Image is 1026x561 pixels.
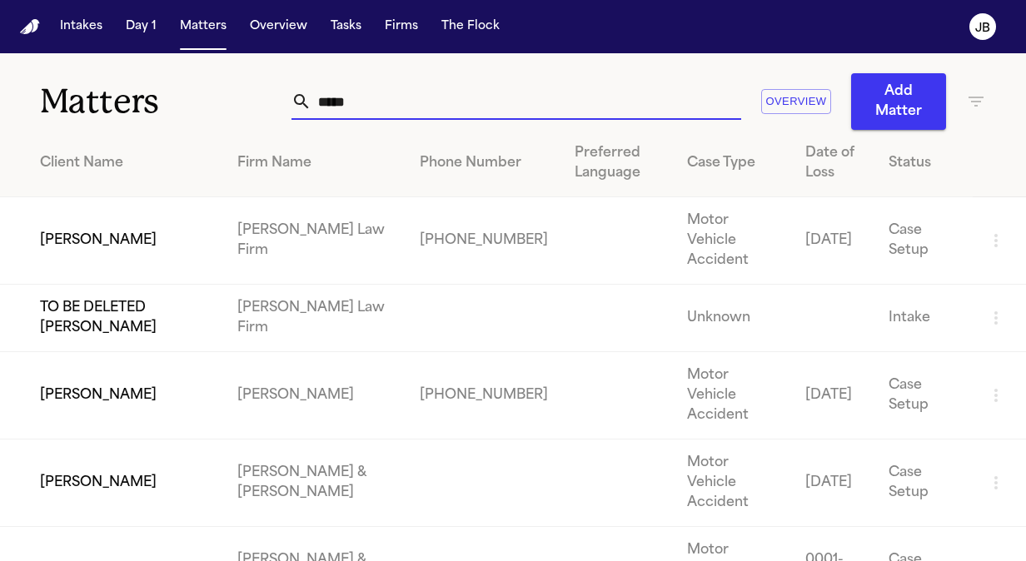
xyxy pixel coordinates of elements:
[119,12,163,42] button: Day 1
[324,12,368,42] button: Tasks
[805,143,862,183] div: Date of Loss
[875,197,973,285] td: Case Setup
[53,12,109,42] button: Intakes
[224,197,406,285] td: [PERSON_NAME] Law Firm
[420,153,548,173] div: Phone Number
[40,81,291,122] h1: Matters
[575,143,660,183] div: Preferred Language
[875,285,973,352] td: Intake
[237,153,392,173] div: Firm Name
[674,352,792,439] td: Motor Vehicle Accident
[173,12,233,42] button: Matters
[20,19,40,35] img: Finch Logo
[761,89,831,115] button: Overview
[851,73,946,130] button: Add Matter
[406,352,561,439] td: [PHONE_NUMBER]
[889,153,959,173] div: Status
[875,439,973,527] td: Case Setup
[674,285,792,352] td: Unknown
[792,352,875,439] td: [DATE]
[224,352,406,439] td: [PERSON_NAME]
[674,439,792,527] td: Motor Vehicle Accident
[40,153,211,173] div: Client Name
[20,19,40,35] a: Home
[792,439,875,527] td: [DATE]
[378,12,425,42] button: Firms
[875,352,973,439] td: Case Setup
[406,197,561,285] td: [PHONE_NUMBER]
[224,285,406,352] td: [PERSON_NAME] Law Firm
[243,12,314,42] button: Overview
[687,153,779,173] div: Case Type
[674,197,792,285] td: Motor Vehicle Accident
[224,439,406,527] td: [PERSON_NAME] & [PERSON_NAME]
[435,12,506,42] button: The Flock
[792,197,875,285] td: [DATE]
